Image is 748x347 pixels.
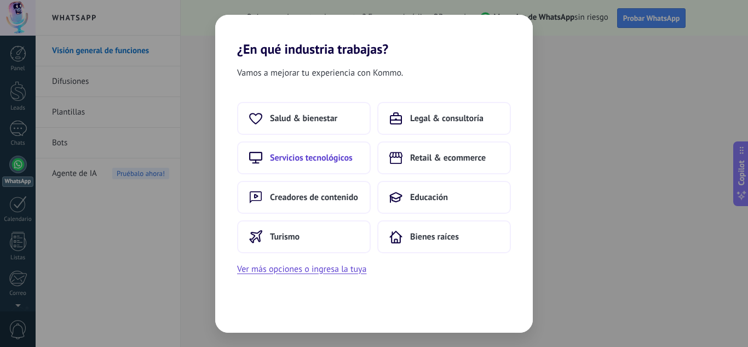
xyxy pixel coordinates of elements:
[377,220,511,253] button: Bienes raíces
[410,231,459,242] span: Bienes raíces
[377,181,511,214] button: Educación
[237,262,366,276] button: Ver más opciones o ingresa la tuya
[237,220,371,253] button: Turismo
[377,141,511,174] button: Retail & ecommerce
[237,181,371,214] button: Creadores de contenido
[237,141,371,174] button: Servicios tecnológicos
[215,15,533,57] h2: ¿En qué industria trabajas?
[270,192,358,203] span: Creadores de contenido
[237,102,371,135] button: Salud & bienestar
[270,231,300,242] span: Turismo
[270,113,337,124] span: Salud & bienestar
[410,152,486,163] span: Retail & ecommerce
[410,113,484,124] span: Legal & consultoría
[237,66,403,80] span: Vamos a mejorar tu experiencia con Kommo.
[377,102,511,135] button: Legal & consultoría
[410,192,448,203] span: Educación
[270,152,353,163] span: Servicios tecnológicos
